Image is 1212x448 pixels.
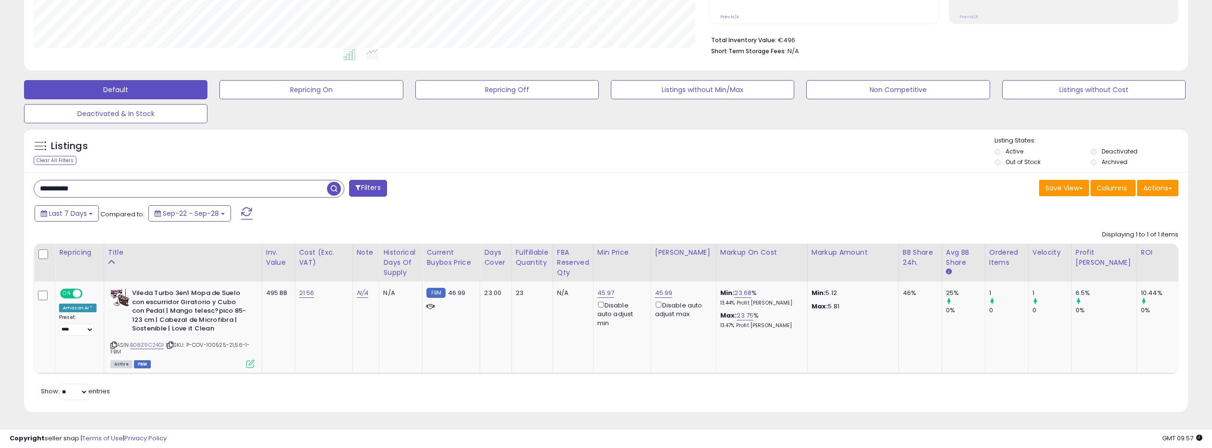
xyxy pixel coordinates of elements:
b: Short Term Storage Fees: [711,47,786,55]
strong: Copyright [10,434,45,443]
b: Total Inventory Value: [711,36,776,44]
span: | SKU: P-COV-100525-21,56-1-FBM [110,341,250,355]
a: 45.97 [597,288,615,298]
div: Inv. value [266,248,291,268]
b: Max: [720,311,737,320]
div: ASIN: [110,289,255,367]
div: N/A [557,289,586,297]
span: 2025-10-6 09:57 GMT [1162,434,1202,443]
span: Columns [1097,183,1127,193]
a: N/A [357,288,368,298]
button: Repricing On [219,80,403,99]
div: Markup Amount [812,248,895,258]
label: Active [1006,147,1023,155]
div: Velocity [1032,248,1067,258]
span: ON [61,290,73,298]
div: Profit [PERSON_NAME] [1076,248,1133,268]
div: Markup on Cost [720,248,803,258]
div: 1 [989,289,1028,297]
span: 46.99 [448,288,466,297]
div: Cost (Exc. VAT) [299,248,349,268]
h5: Listings [51,140,88,153]
label: Out of Stock [1006,158,1041,166]
div: % [720,311,800,329]
div: Note [357,248,376,258]
div: ROI [1141,248,1176,258]
a: 45.99 [655,288,673,298]
th: The percentage added to the cost of goods (COGS) that forms the calculator for Min & Max prices. [716,244,807,282]
div: Avg BB Share [946,248,981,268]
button: Default [24,80,207,99]
a: 23.75 [737,311,753,320]
div: Ordered Items [989,248,1024,268]
small: Avg BB Share. [946,268,952,276]
div: Disable auto adjust max [655,300,709,318]
a: Privacy Policy [124,434,167,443]
button: Deactivated & In Stock [24,104,207,123]
span: FBM [134,360,151,368]
p: 5.12 [812,289,891,297]
button: Actions [1137,180,1178,196]
div: 6.5% [1076,289,1137,297]
div: 25% [946,289,985,297]
strong: Min: [812,288,826,297]
div: seller snap | | [10,434,167,443]
button: Listings without Min/Max [611,80,794,99]
div: Historical Days Of Supply [383,248,418,278]
button: Filters [349,180,387,197]
b: Min: [720,288,735,297]
button: Non Competitive [806,80,990,99]
strong: Max: [812,302,828,311]
p: Listing States: [994,136,1188,145]
div: Min Price [597,248,647,258]
div: 46% [903,289,934,297]
p: 5.81 [812,302,891,311]
b: Vileda Turbo 3en1 Mopa de Suelo con escurridor Giratorio y Cubo con Pedal | Mango telesc?pico 85-... [132,289,249,336]
img: 51FRhHudOwL._SL40_.jpg [110,289,130,308]
div: 10.44% [1141,289,1180,297]
div: 0 [989,306,1028,315]
div: Days Cover [484,248,507,268]
div: Current Buybox Price [426,248,476,268]
span: Show: entries [41,387,110,396]
span: OFF [81,290,97,298]
a: B08Z9C24G1 [130,341,164,349]
div: 495.88 [266,289,288,297]
a: 23.68 [734,288,751,298]
div: 0 [1032,306,1071,315]
span: Compared to: [100,210,145,219]
li: €496 [711,34,1171,45]
button: Repricing Off [415,80,599,99]
div: Clear All Filters [34,156,76,165]
div: 1 [1032,289,1071,297]
small: Prev: N/A [959,14,978,20]
button: Listings without Cost [1002,80,1186,99]
label: Deactivated [1102,147,1138,155]
label: Archived [1102,158,1127,166]
button: Columns [1091,180,1136,196]
div: FBA Reserved Qty [557,248,589,278]
div: N/A [383,289,415,297]
span: All listings currently available for purchase on Amazon [110,360,133,368]
p: 13.44% Profit [PERSON_NAME] [720,300,800,307]
button: Last 7 Days [35,205,99,222]
span: N/A [788,47,799,56]
button: Sep-22 - Sep-28 [148,205,231,222]
a: 21.56 [299,288,315,298]
a: Terms of Use [82,434,123,443]
div: Fulfillable Quantity [516,248,549,268]
div: % [720,289,800,307]
span: Sep-22 - Sep-28 [163,209,219,218]
div: Disable auto adjust min [597,300,643,328]
small: FBM [426,288,445,298]
span: Last 7 Days [49,209,87,218]
div: BB Share 24h. [903,248,938,268]
div: Preset: [59,314,97,336]
div: Amazon AI * [59,304,97,312]
div: Displaying 1 to 1 of 1 items [1102,230,1178,239]
div: 0% [946,306,985,315]
div: 0% [1141,306,1180,315]
div: 23 [516,289,545,297]
small: Prev: N/A [720,14,739,20]
div: Title [108,248,258,258]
